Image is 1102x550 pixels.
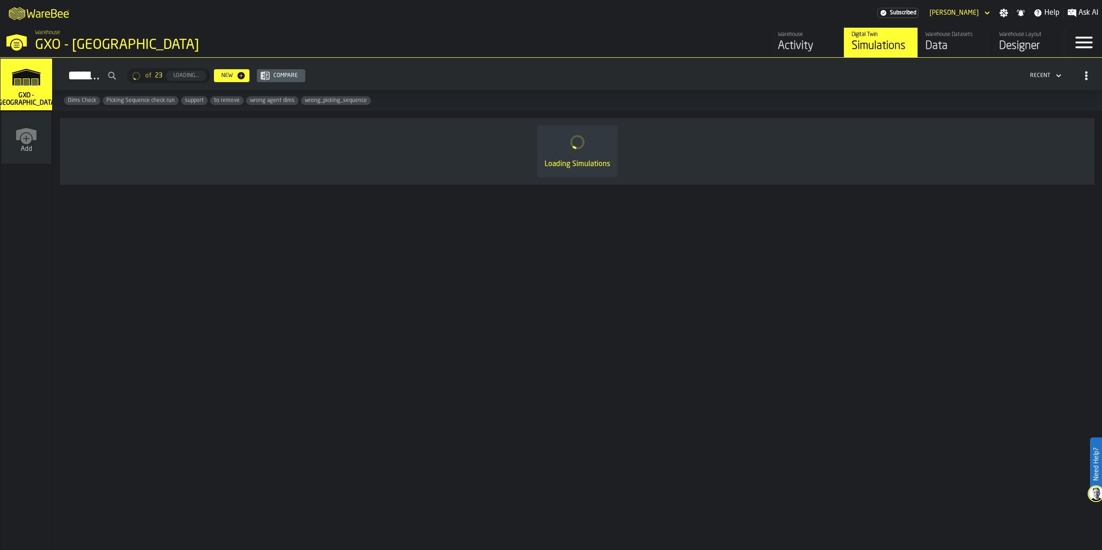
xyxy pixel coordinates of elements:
a: link-to-/wh/i/ae0cd702-8cb1-4091-b3be-0aee77957c79/data [918,28,991,57]
div: New [218,72,237,79]
a: link-to-/wh/i/ae0cd702-8cb1-4091-b3be-0aee77957c79/simulations [844,28,918,57]
button: button-Compare [257,69,305,82]
span: Dims Check [64,97,100,104]
a: link-to-/wh/i/ae0cd702-8cb1-4091-b3be-0aee77957c79/settings/billing [877,8,918,18]
button: button-Loading... [166,71,207,81]
a: link-to-/wh/i/ae0cd702-8cb1-4091-b3be-0aee77957c79/designer [991,28,1065,57]
a: link-to-/wh/i/ae0cd702-8cb1-4091-b3be-0aee77957c79/simulations [0,59,52,112]
span: Add [21,145,32,153]
div: Menu Subscription [877,8,918,18]
div: Compare [270,72,302,79]
label: Need Help? [1091,438,1101,490]
span: 23 [155,72,162,79]
span: Warehouse [35,30,60,36]
div: DropdownMenuValue-Liam Piggott [930,9,979,17]
div: Digital Twin [852,31,910,38]
div: Loading Simulations [545,159,610,170]
span: to remove [210,97,243,104]
div: Activity [778,39,836,54]
label: button-toggle-Help [1030,7,1063,18]
div: GXO - [GEOGRAPHIC_DATA] [35,37,284,54]
div: DropdownMenuValue-4 [1026,70,1063,81]
label: button-toggle-Notifications [1013,8,1029,18]
div: ButtonLoadMore-Loading...-Prev-First-Last [124,68,214,83]
div: ItemListCard- [60,118,1095,185]
a: link-to-/wh/new [1,112,51,166]
span: Subscribed [890,10,916,16]
label: button-toggle-Settings [995,8,1012,18]
div: Warehouse [778,31,836,38]
span: of [145,72,151,79]
div: Loading... [170,72,203,79]
div: DropdownMenuValue-Liam Piggott [926,7,992,18]
span: Ask AI [1078,7,1098,18]
a: link-to-/wh/i/ae0cd702-8cb1-4091-b3be-0aee77957c79/feed/ [770,28,844,57]
label: button-toggle-Ask AI [1064,7,1102,18]
h2: button-Simulations [53,58,1102,90]
div: Designer [999,39,1058,54]
div: Data [925,39,984,54]
button: button-New [214,69,249,82]
span: support [181,97,207,104]
div: Simulations [852,39,910,54]
div: Warehouse Datasets [925,31,984,38]
label: button-toggle-Menu [1066,28,1102,57]
span: wrong_picking_sequence [301,97,371,104]
div: Warehouse Layout [999,31,1058,38]
span: Picking Sequence check run [103,97,178,104]
div: DropdownMenuValue-4 [1030,72,1050,79]
span: Help [1044,7,1060,18]
span: wrong agent dims [246,97,298,104]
